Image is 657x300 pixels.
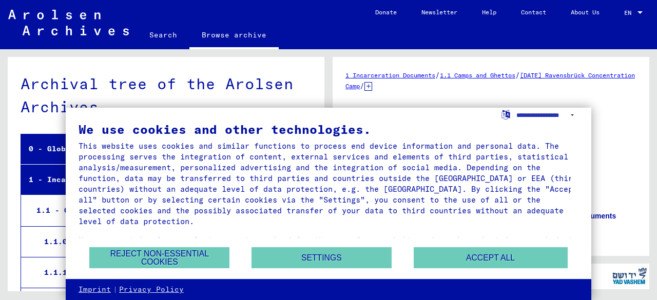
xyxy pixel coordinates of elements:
div: Archival tree of the Arolsen Archives [21,72,312,118]
div: 1 - Incarceration Documents [21,170,277,190]
span: / [360,81,364,90]
a: 1.1 Camps and Ghettos [440,71,515,79]
a: Privacy Policy [119,285,184,295]
span: / [435,70,440,79]
img: Arolsen_neg.svg [8,10,129,35]
a: Browse archive [189,23,279,49]
div: We use cookies and other technologies. [79,123,578,135]
button: Accept all [414,247,568,268]
a: 1 Incarceration Documents [345,71,435,79]
span: / [515,70,520,79]
div: 1.1.0 - General Information [36,232,277,252]
div: 1.1 - Camps and Ghettos [29,201,277,221]
img: yv_logo.png [610,263,649,289]
a: Search [137,23,189,47]
div: 0 - Global Finding Aids [21,139,277,159]
button: Settings [252,247,392,268]
button: Reject non-essential cookies [89,247,229,268]
span: EN [624,9,635,16]
a: Imprint [79,285,111,295]
div: This website uses cookies and similar functions to process end device information and personal da... [79,141,578,227]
